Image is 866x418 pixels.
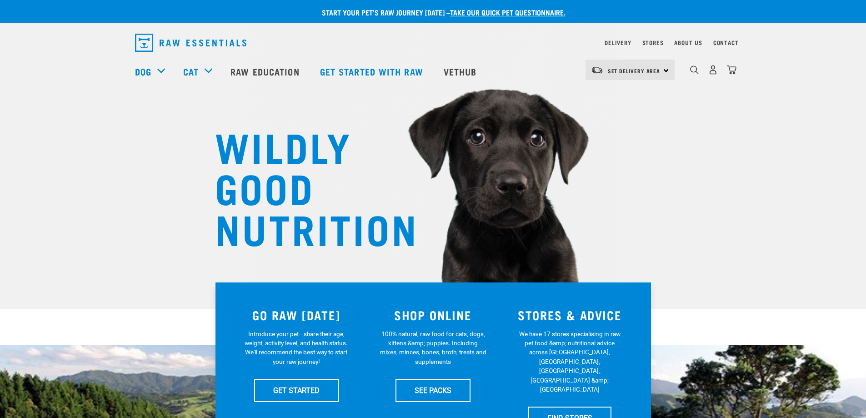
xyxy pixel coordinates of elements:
[128,30,739,55] nav: dropdown navigation
[605,41,631,44] a: Delivery
[516,329,623,394] p: We have 17 stores specialising in raw pet food &amp; nutritional advice across [GEOGRAPHIC_DATA],...
[708,65,718,75] img: user.png
[690,65,699,74] img: home-icon-1@2x.png
[395,379,471,402] a: SEE PACKS
[183,65,199,78] a: Cat
[608,69,661,72] span: Set Delivery Area
[380,329,486,367] p: 100% natural, raw food for cats, dogs, kittens &amp; puppies. Including mixes, minces, bones, bro...
[435,53,488,90] a: Vethub
[234,308,360,322] h3: GO RAW [DATE]
[591,66,603,74] img: van-moving.png
[507,308,633,322] h3: STORES & ADVICE
[370,308,496,322] h3: SHOP ONLINE
[215,125,397,248] h1: WILDLY GOOD NUTRITION
[135,34,246,52] img: Raw Essentials Logo
[243,329,350,367] p: Introduce your pet—share their age, weight, activity level, and health status. We'll recommend th...
[713,41,739,44] a: Contact
[311,53,435,90] a: Get started with Raw
[727,65,736,75] img: home-icon@2x.png
[221,53,310,90] a: Raw Education
[450,10,566,14] a: take our quick pet questionnaire.
[254,379,339,402] a: GET STARTED
[642,41,664,44] a: Stores
[135,65,151,78] a: Dog
[674,41,702,44] a: About Us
